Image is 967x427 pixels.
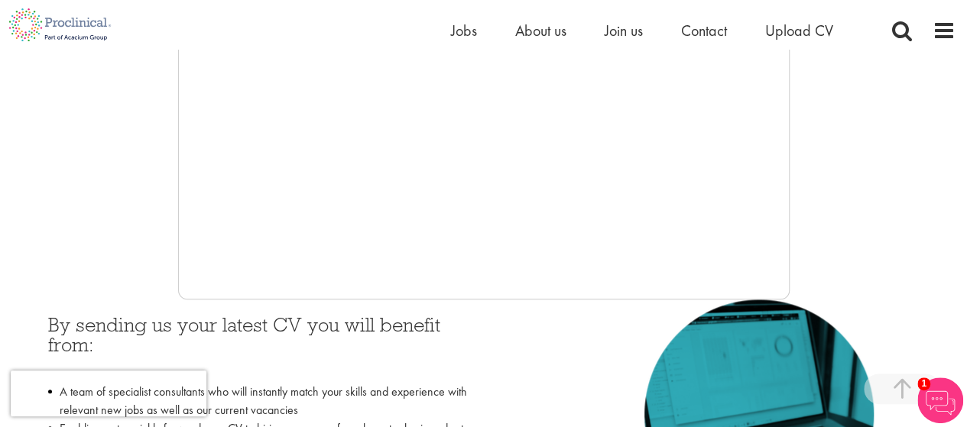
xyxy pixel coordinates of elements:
[451,21,477,40] a: Jobs
[605,21,643,40] a: Join us
[48,315,472,375] h3: By sending us your latest CV you will benefit from:
[681,21,727,40] a: Contact
[48,383,472,419] li: A team of specialist consultants who will instantly match your skills and experience with relevan...
[917,377,930,390] span: 1
[11,370,206,416] iframe: reCAPTCHA
[765,21,833,40] a: Upload CV
[917,377,963,423] img: Chatbot
[515,21,566,40] a: About us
